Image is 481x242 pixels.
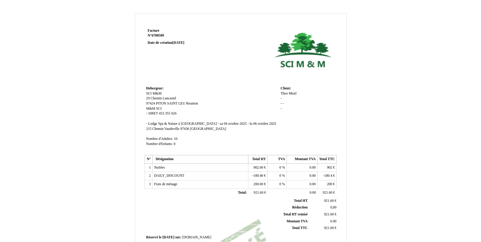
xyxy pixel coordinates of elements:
span: [GEOGRAPHIC_DATA] [190,127,226,131]
span: PITON SAINT LEU [156,102,185,105]
span: Montant TVA [287,219,308,223]
span: Réduction [292,205,308,209]
td: € [248,180,267,189]
th: Total HT [248,155,267,164]
th: Montant TVA [287,155,317,164]
td: % [267,180,286,189]
span: M&M [146,107,155,111]
td: € [309,211,338,218]
span: 921.60 [254,191,263,195]
span: - [280,107,282,111]
span: Facture [148,29,159,33]
span: sa 04 octobre 2025 - lu 06 octobre 2025 [220,122,276,126]
span: 97436 [180,127,189,131]
span: -180.40 [252,174,263,178]
td: 1 [145,163,152,172]
span: - [146,111,147,115]
span: sur: [175,235,181,239]
span: 0 [280,166,281,169]
span: - [280,96,282,100]
span: [DOMAIN_NAME] [182,235,211,239]
span: Total: [238,191,247,195]
span: Total TTC [292,226,308,230]
span: 0.00 [310,191,316,195]
span: Mirel [289,92,296,95]
span: Nuitées [154,166,165,169]
td: € [317,180,336,189]
span: 921.60 [324,199,334,203]
span: Nombre d'Adultes: [146,137,173,141]
span: Total HT remisé [283,212,308,216]
span: 215 Chemin Vaudeville [146,127,179,131]
span: [DATE] [162,235,174,239]
span: 0.00 [330,219,336,223]
span: 97424 [146,102,155,105]
span: - [283,102,284,105]
span: Theo [280,92,288,95]
td: € [248,189,267,197]
td: € [248,172,267,180]
th: TVA [267,155,286,164]
span: 921.60 [324,212,334,216]
span: 902.00 [254,166,263,169]
span: 0,00 [330,205,336,209]
strong: Date de création [148,41,184,45]
td: 3 [145,180,152,189]
span: 0.00 [309,174,316,178]
span: 921.60 [324,226,334,230]
span: SIRET 453 355 026 [148,111,177,115]
th: Total TTC [317,155,336,164]
span: 921.60 [323,191,332,195]
span: 0.00 [309,182,316,186]
span: 0 [280,182,281,186]
th: N° [145,155,152,164]
span: 0.00 [309,166,316,169]
span: 200 [327,182,332,186]
span: Reunion [186,102,198,105]
th: Désignation [152,155,248,164]
span: - [280,102,282,105]
span: SCI M&M [146,92,162,95]
span: 0 [174,142,175,146]
span: Total HT [294,199,308,203]
span: [DATE] [172,41,184,45]
strong: N° [148,33,220,38]
span: 6788589 [152,34,164,37]
td: € [317,172,336,180]
td: € [317,189,336,197]
span: Nombre d'Enfants: [146,142,173,146]
span: SCI [156,107,162,111]
td: € [309,198,338,204]
span: Hebergeur: [146,86,164,90]
span: - Lodge Spa & Nature à [GEOGRAPHIC_DATA] - [146,122,219,126]
span: Réservé le [146,235,162,239]
span: 10 [174,137,178,141]
span: Frais de ménage [154,182,177,186]
td: % [267,172,286,180]
td: € [248,163,267,172]
span: Client: [280,86,291,90]
td: € [309,225,338,232]
span: -180.4 [323,174,332,178]
img: logo [268,28,335,74]
span: 29 Chemin Lancastel [146,96,176,100]
span: DAILY_DISCOUNT [154,174,184,178]
td: 2 [145,172,152,180]
td: % [267,163,286,172]
span: 200.00 [254,182,263,186]
span: 0 [280,174,281,178]
span: 902 [327,166,332,169]
td: € [317,163,336,172]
